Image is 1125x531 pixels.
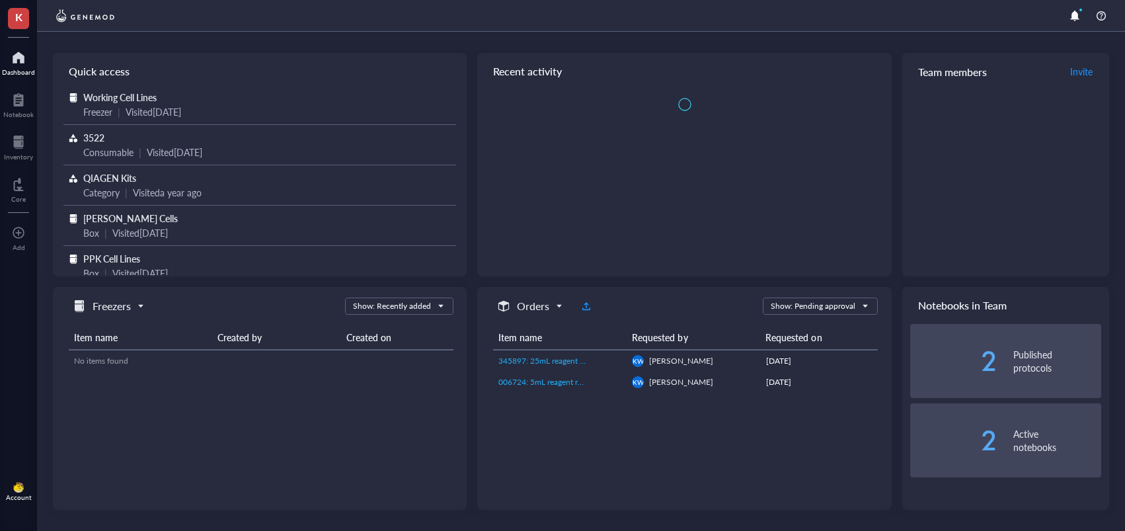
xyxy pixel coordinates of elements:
[766,355,873,367] div: [DATE]
[53,8,118,24] img: genemod-logo
[649,355,713,366] span: [PERSON_NAME]
[83,145,134,159] div: Consumable
[83,266,99,280] div: Box
[13,243,25,251] div: Add
[139,145,141,159] div: |
[104,266,107,280] div: |
[910,430,998,451] div: 2
[6,493,32,501] div: Account
[1013,348,1101,374] div: Published protocols
[104,225,107,240] div: |
[83,171,136,184] span: QIAGEN Kits
[133,185,202,200] div: Visited a year ago
[112,225,168,240] div: Visited [DATE]
[15,9,22,25] span: K
[118,104,120,119] div: |
[498,376,752,388] span: 006724: 5mL reagent reservoir - individually wrapped, sterile (pack of 50)
[627,325,760,350] th: Requested by
[147,145,202,159] div: Visited [DATE]
[93,298,131,314] h5: Freezers
[83,225,99,240] div: Box
[112,266,168,280] div: Visited [DATE]
[1013,427,1101,454] div: Active notebooks
[83,91,157,104] span: Working Cell Lines
[3,110,34,118] div: Notebook
[4,132,33,161] a: Inventory
[11,195,26,203] div: Core
[69,325,212,350] th: Item name
[83,131,104,144] span: 3522
[341,325,453,350] th: Created on
[498,355,621,367] a: 345897: 25mL reagent reservoir - individually wrapped, sterile (case of 100)
[4,153,33,161] div: Inventory
[212,325,340,350] th: Created by
[74,355,448,367] div: No items found
[1069,61,1093,82] button: Invite
[910,350,998,372] div: 2
[760,325,878,350] th: Requested on
[126,104,181,119] div: Visited [DATE]
[649,376,713,388] span: [PERSON_NAME]
[771,300,855,312] div: Show: Pending approval
[2,68,35,76] div: Dashboard
[2,47,35,76] a: Dashboard
[498,376,621,388] a: 006724: 5mL reagent reservoir - individually wrapped, sterile (pack of 50)
[498,355,759,366] span: 345897: 25mL reagent reservoir - individually wrapped, sterile (case of 100)
[493,325,627,350] th: Item name
[633,378,644,386] span: KW
[53,53,467,90] div: Quick access
[11,174,26,203] a: Core
[13,482,24,493] img: da48f3c6-a43e-4a2d-aade-5eac0d93827f.jpeg
[83,185,120,200] div: Category
[902,53,1109,90] div: Team members
[633,357,644,365] span: KW
[517,298,549,314] h5: Orders
[83,212,178,225] span: [PERSON_NAME] Cells
[477,53,891,90] div: Recent activity
[766,376,873,388] div: [DATE]
[1070,65,1093,78] span: Invite
[125,185,128,200] div: |
[353,300,431,312] div: Show: Recently added
[3,89,34,118] a: Notebook
[83,104,112,119] div: Freezer
[902,287,1109,324] div: Notebooks in Team
[83,252,140,265] span: PPK Cell Lines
